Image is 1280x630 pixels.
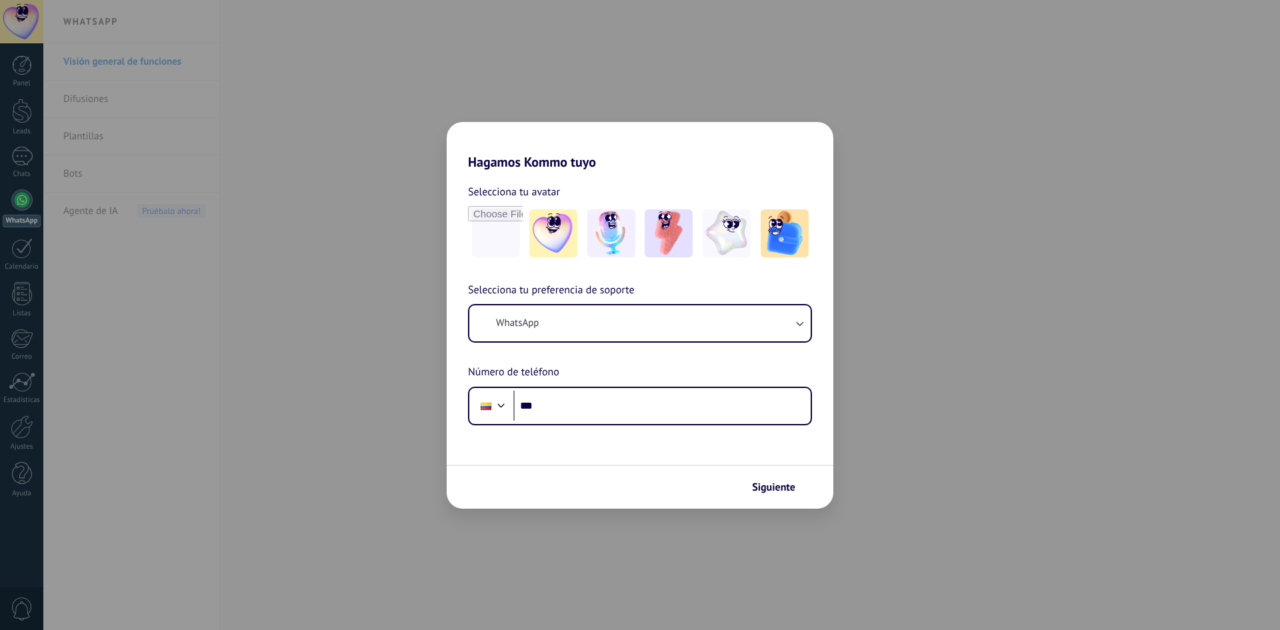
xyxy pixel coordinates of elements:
img: -4.jpeg [703,209,751,257]
img: -5.jpeg [761,209,809,257]
span: WhatsApp [496,317,539,330]
span: Número de teléfono [468,364,559,381]
h2: Hagamos Kommo tuyo [447,122,833,170]
img: -3.jpeg [645,209,693,257]
img: -1.jpeg [529,209,577,257]
button: Siguiente [746,476,813,499]
span: Selecciona tu avatar [468,183,560,201]
span: Siguiente [752,483,795,492]
span: Selecciona tu preferencia de soporte [468,282,635,299]
img: -2.jpeg [587,209,635,257]
button: WhatsApp [469,305,811,341]
div: Colombia: + 57 [473,392,499,420]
